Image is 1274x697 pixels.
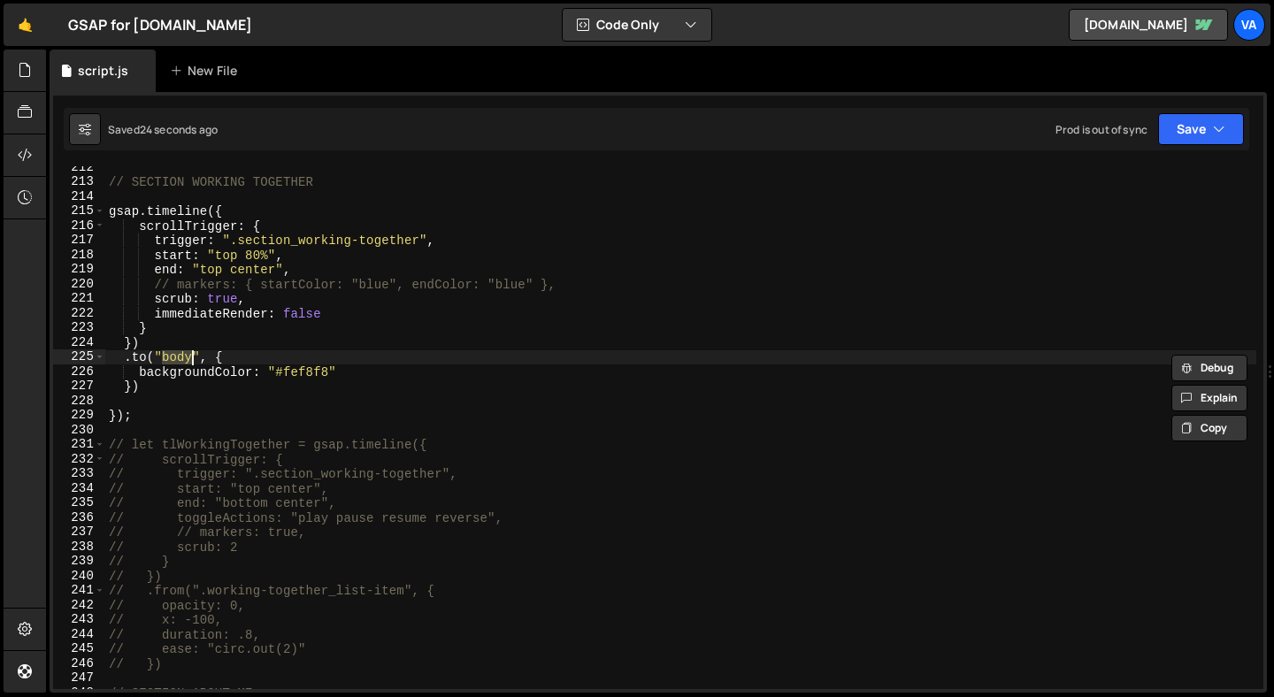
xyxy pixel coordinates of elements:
div: GSAP for [DOMAIN_NAME] [68,14,253,35]
div: 24 seconds ago [140,122,218,137]
div: 238 [53,540,105,555]
div: 220 [53,277,105,292]
div: 219 [53,262,105,277]
a: 🤙 [4,4,47,46]
div: 236 [53,510,105,525]
button: Code Only [563,9,711,41]
button: Debug [1171,355,1247,381]
div: 222 [53,306,105,321]
div: 244 [53,627,105,642]
div: 242 [53,598,105,613]
button: Explain [1171,385,1247,411]
button: Save [1158,113,1244,145]
div: 223 [53,320,105,335]
div: 214 [53,189,105,204]
div: 224 [53,335,105,350]
div: 227 [53,379,105,394]
div: 232 [53,452,105,467]
div: 240 [53,569,105,584]
div: 217 [53,233,105,248]
div: 245 [53,641,105,656]
div: 235 [53,495,105,510]
div: 234 [53,481,105,496]
button: Copy [1171,415,1247,441]
div: 215 [53,203,105,218]
div: 247 [53,670,105,686]
a: Va [1233,9,1265,41]
div: 241 [53,583,105,598]
div: 230 [53,423,105,438]
div: 218 [53,248,105,263]
div: 243 [53,612,105,627]
div: 213 [53,174,105,189]
div: 229 [53,408,105,423]
div: 231 [53,437,105,452]
div: 237 [53,525,105,540]
div: 216 [53,218,105,234]
div: 233 [53,466,105,481]
div: 221 [53,291,105,306]
div: Prod is out of sync [1055,122,1147,137]
div: 226 [53,364,105,379]
div: New File [170,62,244,80]
div: script.js [78,62,128,80]
div: 228 [53,394,105,409]
div: 246 [53,656,105,671]
div: 239 [53,554,105,569]
div: 225 [53,349,105,364]
div: Saved [108,122,218,137]
a: [DOMAIN_NAME] [1069,9,1228,41]
div: 212 [53,160,105,175]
